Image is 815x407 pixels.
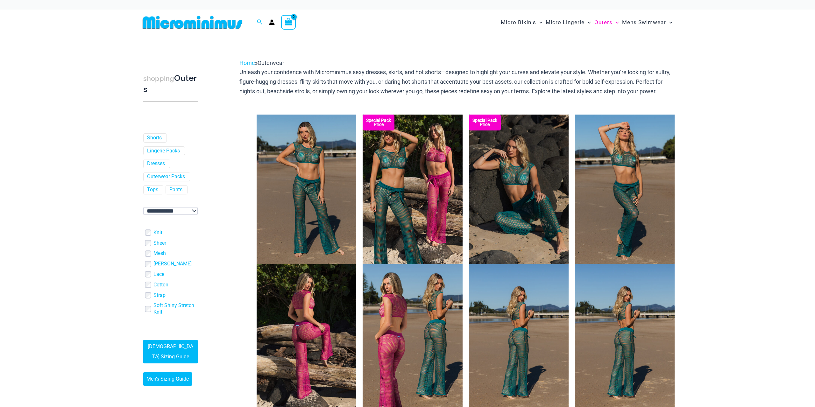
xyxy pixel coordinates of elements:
[147,135,162,141] a: Shorts
[269,19,275,25] a: Account icon link
[281,15,296,30] a: View Shopping Cart, empty
[620,13,674,32] a: Mens SwimwearMenu ToggleMenu Toggle
[363,115,462,264] img: Collection Pack (6)
[585,14,591,31] span: Menu Toggle
[666,14,672,31] span: Menu Toggle
[622,14,666,31] span: Mens Swimwear
[239,67,675,96] p: Unleash your confidence with Microminimus sexy dresses, skirts, and hot shorts—designed to highli...
[147,173,185,180] a: Outerwear Packs
[239,60,284,66] span: »
[140,15,245,30] img: MM SHOP LOGO FLAT
[257,115,356,264] img: Show Stopper Jade 366 Top 5007 pants 03
[499,13,544,32] a: Micro BikinisMenu ToggleMenu Toggle
[544,13,592,32] a: Micro LingerieMenu ToggleMenu Toggle
[469,118,501,127] b: Special Pack Price
[258,60,284,66] span: Outerwear
[363,118,394,127] b: Special Pack Price
[594,14,613,31] span: Outers
[153,292,166,299] a: Strap
[169,186,182,193] a: Pants
[147,160,165,167] a: Dresses
[546,14,585,31] span: Micro Lingerie
[153,261,192,267] a: [PERSON_NAME]
[153,271,164,278] a: Lace
[469,115,569,264] img: Show Stopper Jade 366 Top 5007 pants 08
[143,73,198,95] h3: Outers
[153,240,166,247] a: Sheer
[143,372,192,386] a: Men’s Sizing Guide
[147,148,180,154] a: Lingerie Packs
[613,14,619,31] span: Menu Toggle
[498,12,675,33] nav: Site Navigation
[575,115,675,264] img: Show Stopper Jade 366 Top 5007 pants 01
[536,14,542,31] span: Menu Toggle
[153,302,198,316] a: Soft Shiny Stretch Knit
[239,60,255,66] a: Home
[501,14,536,31] span: Micro Bikinis
[593,13,620,32] a: OutersMenu ToggleMenu Toggle
[153,282,168,288] a: Cotton
[147,186,158,193] a: Tops
[257,18,263,26] a: Search icon link
[153,250,166,257] a: Mesh
[143,207,198,215] select: wpc-taxonomy-pa_color-745982
[143,340,198,363] a: [DEMOGRAPHIC_DATA] Sizing Guide
[153,229,162,236] a: Knit
[143,74,174,82] span: shopping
